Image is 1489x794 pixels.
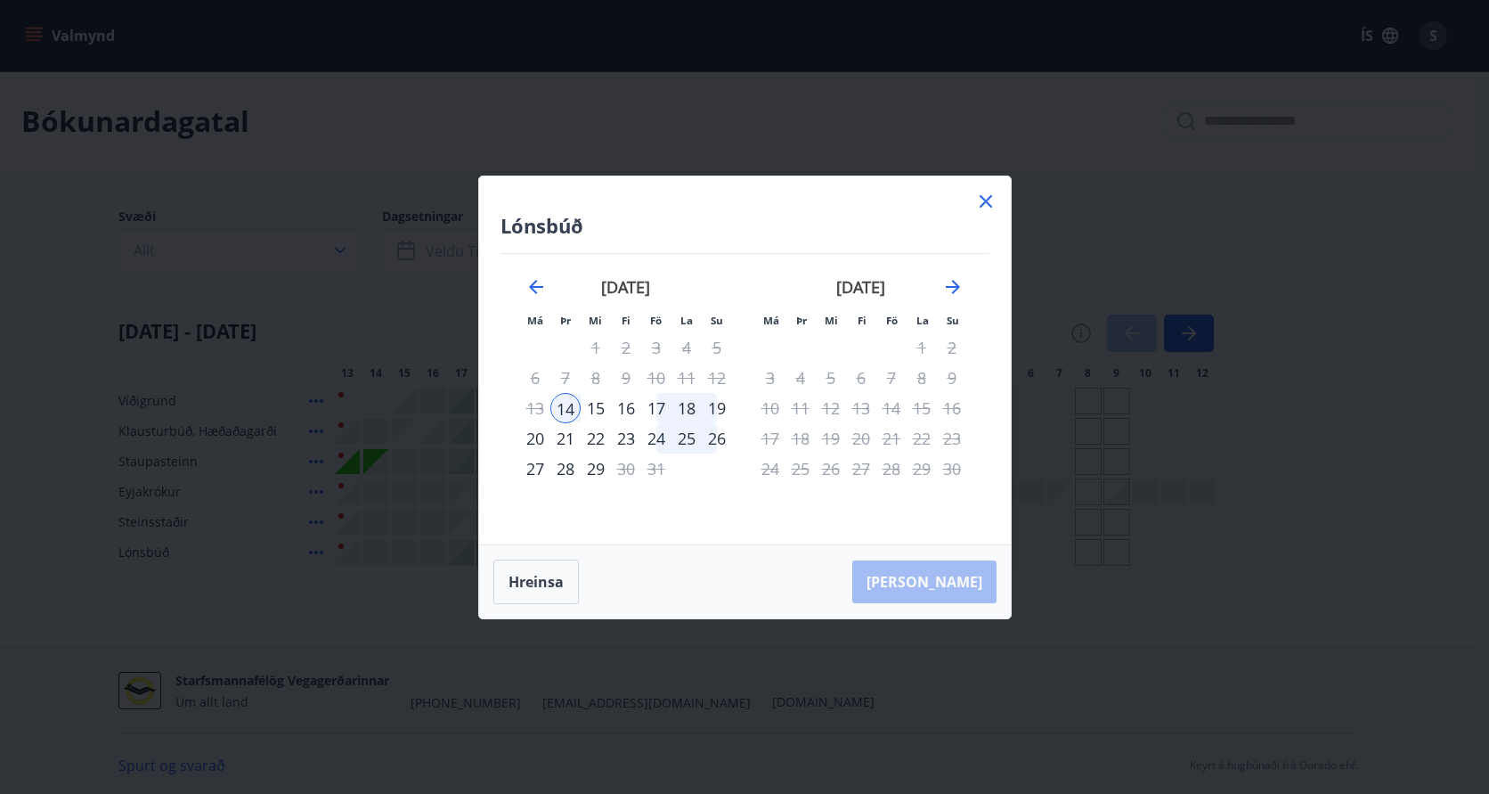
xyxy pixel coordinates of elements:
td: Not available. sunnudagur, 9. nóvember 2025 [937,363,967,393]
small: Fö [650,314,662,327]
div: 18 [671,393,702,423]
td: Not available. sunnudagur, 12. október 2025 [702,363,732,393]
td: Not available. sunnudagur, 5. október 2025 [702,332,732,363]
div: 17 [641,393,671,423]
td: Selected as start date. þriðjudagur, 14. október 2025 [550,393,581,423]
small: Má [763,314,779,327]
td: Not available. laugardagur, 4. október 2025 [671,332,702,363]
td: Not available. föstudagur, 28. nóvember 2025 [876,454,907,484]
td: Not available. föstudagur, 7. nóvember 2025 [876,363,907,393]
small: Mi [825,314,838,327]
td: Not available. miðvikudagur, 12. nóvember 2025 [816,393,846,423]
small: Fi [622,314,631,327]
small: Su [711,314,723,327]
td: Choose mánudagur, 27. október 2025 as your check-out date. It’s available. [520,454,550,484]
td: Not available. þriðjudagur, 18. nóvember 2025 [785,423,816,454]
td: Choose laugardagur, 25. október 2025 as your check-out date. It’s available. [671,423,702,454]
div: 22 [581,423,611,454]
td: Not available. sunnudagur, 30. nóvember 2025 [937,454,967,484]
small: Fi [858,314,867,327]
td: Not available. þriðjudagur, 11. nóvember 2025 [785,393,816,423]
div: 23 [611,423,641,454]
td: Not available. miðvikudagur, 26. nóvember 2025 [816,454,846,484]
td: Choose miðvikudagur, 22. október 2025 as your check-out date. It’s available. [581,423,611,454]
td: Not available. miðvikudagur, 19. nóvember 2025 [816,423,846,454]
div: Move forward to switch to the next month. [942,276,964,298]
td: Not available. fimmtudagur, 30. október 2025 [611,454,641,484]
small: Su [947,314,959,327]
button: Hreinsa [493,560,579,604]
td: Not available. fimmtudagur, 6. nóvember 2025 [846,363,876,393]
td: Not available. sunnudagur, 2. nóvember 2025 [937,332,967,363]
small: Þr [560,314,571,327]
td: Not available. sunnudagur, 16. nóvember 2025 [937,393,967,423]
td: Not available. föstudagur, 3. október 2025 [641,332,671,363]
td: Not available. laugardagur, 29. nóvember 2025 [907,454,937,484]
small: Mi [589,314,602,327]
div: Calendar [500,254,989,523]
div: 24 [641,423,671,454]
td: Not available. þriðjudagur, 4. nóvember 2025 [785,363,816,393]
td: Not available. miðvikudagur, 1. október 2025 [581,332,611,363]
td: Not available. laugardagur, 1. nóvember 2025 [907,332,937,363]
div: 26 [702,423,732,454]
td: Not available. laugardagur, 22. nóvember 2025 [907,423,937,454]
small: Fö [886,314,898,327]
td: Choose sunnudagur, 19. október 2025 as your check-out date. It’s available. [702,393,732,423]
td: Not available. mánudagur, 24. nóvember 2025 [755,454,785,484]
td: Choose þriðjudagur, 21. október 2025 as your check-out date. It’s available. [550,423,581,454]
td: Not available. laugardagur, 8. nóvember 2025 [907,363,937,393]
div: 16 [611,393,641,423]
td: Not available. fimmtudagur, 13. nóvember 2025 [846,393,876,423]
td: Choose fimmtudagur, 16. október 2025 as your check-out date. It’s available. [611,393,641,423]
div: 20 [520,423,550,454]
td: Not available. fimmtudagur, 2. október 2025 [611,332,641,363]
td: Not available. mánudagur, 6. október 2025 [520,363,550,393]
small: La [680,314,693,327]
td: Not available. mánudagur, 3. nóvember 2025 [755,363,785,393]
td: Not available. fimmtudagur, 9. október 2025 [611,363,641,393]
div: Aðeins útritun í boði [581,454,611,484]
td: Choose mánudagur, 20. október 2025 as your check-out date. It’s available. [520,423,550,454]
div: 21 [550,423,581,454]
td: Not available. föstudagur, 14. nóvember 2025 [876,393,907,423]
td: Not available. mánudagur, 17. nóvember 2025 [755,423,785,454]
td: Choose fimmtudagur, 23. október 2025 as your check-out date. It’s available. [611,423,641,454]
td: Choose miðvikudagur, 29. október 2025 as your check-out date. It’s available. [581,454,611,484]
td: Choose miðvikudagur, 15. október 2025 as your check-out date. It’s available. [581,393,611,423]
td: Not available. mánudagur, 10. nóvember 2025 [755,393,785,423]
div: 27 [520,454,550,484]
td: Choose laugardagur, 18. október 2025 as your check-out date. It’s available. [671,393,702,423]
td: Choose föstudagur, 17. október 2025 as your check-out date. It’s available. [641,393,671,423]
small: Má [527,314,543,327]
small: La [916,314,929,327]
td: Not available. sunnudagur, 23. nóvember 2025 [937,423,967,454]
strong: [DATE] [601,276,650,298]
td: Not available. laugardagur, 11. október 2025 [671,363,702,393]
div: 19 [702,393,732,423]
td: Choose þriðjudagur, 28. október 2025 as your check-out date. It’s available. [550,454,581,484]
td: Not available. miðvikudagur, 8. október 2025 [581,363,611,393]
td: Not available. mánudagur, 13. október 2025 [520,393,550,423]
td: Not available. miðvikudagur, 5. nóvember 2025 [816,363,846,393]
td: Not available. fimmtudagur, 27. nóvember 2025 [846,454,876,484]
td: Not available. föstudagur, 21. nóvember 2025 [876,423,907,454]
td: Not available. fimmtudagur, 20. nóvember 2025 [846,423,876,454]
td: Choose sunnudagur, 26. október 2025 as your check-out date. It’s available. [702,423,732,454]
td: Not available. þriðjudagur, 25. nóvember 2025 [785,454,816,484]
td: Choose föstudagur, 24. október 2025 as your check-out date. It’s available. [641,423,671,454]
div: 15 [581,393,611,423]
div: 28 [550,454,581,484]
small: Þr [796,314,807,327]
div: 14 [550,393,581,423]
div: Move backward to switch to the previous month. [525,276,547,298]
td: Not available. þriðjudagur, 7. október 2025 [550,363,581,393]
td: Not available. laugardagur, 15. nóvember 2025 [907,393,937,423]
h4: Lónsbúð [500,212,989,239]
strong: [DATE] [836,276,885,298]
div: 25 [671,423,702,454]
td: Not available. föstudagur, 10. október 2025 [641,363,671,393]
td: Not available. föstudagur, 31. október 2025 [641,454,671,484]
